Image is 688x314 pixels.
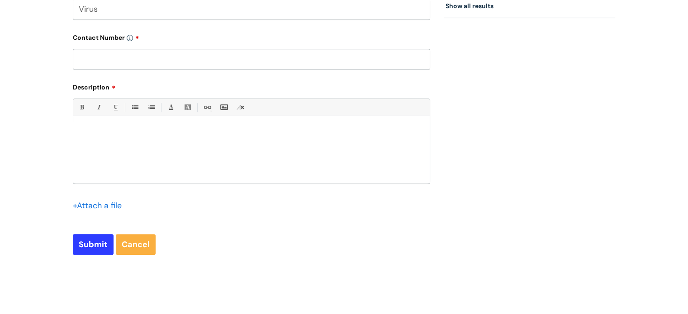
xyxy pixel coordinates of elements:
[73,80,430,91] label: Description
[73,200,77,211] span: +
[73,234,114,255] input: Submit
[235,102,246,113] a: Remove formatting (Ctrl-\)
[73,31,430,42] label: Contact Number
[93,102,104,113] a: Italic (Ctrl-I)
[76,102,87,113] a: Bold (Ctrl-B)
[73,198,127,213] div: Attach a file
[218,102,229,113] a: Insert Image...
[446,2,493,10] a: Show all results
[127,35,133,41] img: info-icon.svg
[182,102,193,113] a: Back Color
[146,102,157,113] a: 1. Ordered List (Ctrl-Shift-8)
[129,102,140,113] a: • Unordered List (Ctrl-Shift-7)
[165,102,176,113] a: Font Color
[201,102,213,113] a: Link
[116,234,156,255] a: Cancel
[109,102,121,113] a: Underline(Ctrl-U)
